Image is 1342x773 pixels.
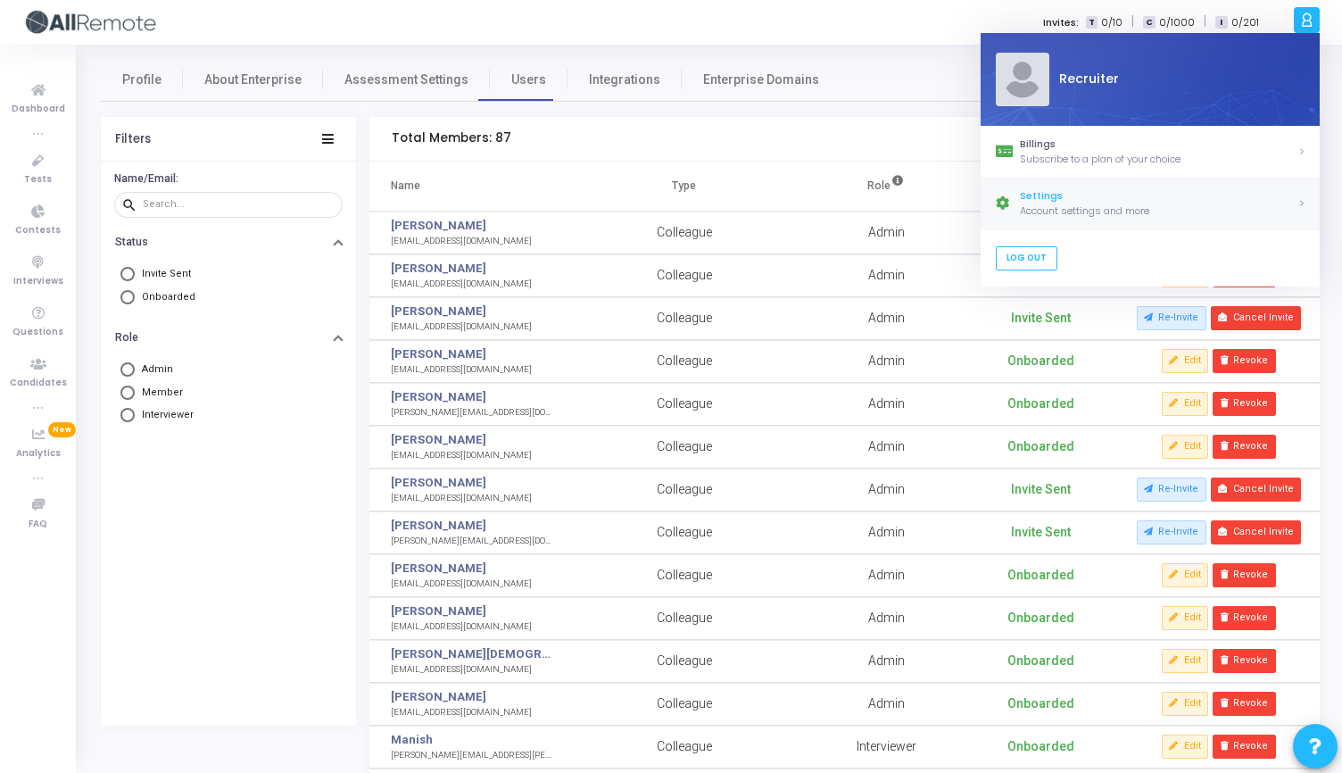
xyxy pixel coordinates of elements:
[204,71,302,89] span: About Enterprise
[1162,349,1208,372] button: Edit
[1020,204,1297,219] div: Account settings and more
[589,71,660,89] span: Integrations
[809,212,964,254] td: Admin
[1215,16,1227,29] span: I
[1143,16,1155,29] span: C
[391,603,486,620] a: [PERSON_NAME]
[142,386,183,398] span: Member
[391,431,486,449] a: [PERSON_NAME]
[1213,392,1275,415] button: Revoke
[559,254,809,297] td: Colleague
[142,363,173,375] span: Admin
[703,71,819,89] span: Enterprise Domains
[1213,649,1275,672] button: Revoke
[1043,15,1079,30] label: Invites:
[391,749,552,762] div: [PERSON_NAME][EMAIL_ADDRESS][PERSON_NAME][DOMAIN_NAME]
[964,469,1118,511] td: Invite Sent
[1137,306,1206,329] button: Re-Invite
[391,363,532,377] div: [EMAIL_ADDRESS][DOMAIN_NAME]
[1162,649,1208,672] button: Edit
[559,469,809,511] td: Colleague
[809,469,964,511] td: Admin
[964,726,1118,769] td: Onboarded
[1162,692,1208,715] button: Edit
[964,254,1118,297] td: Onboarded
[391,731,433,749] a: Manish
[1162,563,1208,586] button: Edit
[12,325,63,340] span: Questions
[1020,137,1297,152] div: Billings
[391,492,532,505] div: [EMAIL_ADDRESS][DOMAIN_NAME]
[391,217,486,235] a: [PERSON_NAME]
[809,340,964,383] td: Admin
[101,229,356,256] button: Status
[1162,435,1208,458] button: Edit
[964,640,1118,683] td: Onboarded
[115,331,138,345] h6: Role
[1137,520,1206,544] button: Re-Invite
[559,383,809,426] td: Colleague
[559,683,809,726] td: Colleague
[122,71,162,89] span: Profile
[964,162,1118,212] th: Status
[391,449,532,462] div: [EMAIL_ADDRESS][DOMAIN_NAME]
[391,535,552,548] div: [PERSON_NAME][EMAIL_ADDRESS][DOMAIN_NAME]
[391,406,552,420] div: [PERSON_NAME][EMAIL_ADDRESS][DOMAIN_NAME]
[1131,12,1134,31] span: |
[809,426,964,469] td: Admin
[1162,606,1208,629] button: Edit
[142,409,194,420] span: Interviewer
[809,383,964,426] td: Admin
[29,517,47,532] span: FAQ
[344,71,468,89] span: Assessment Settings
[995,246,1056,270] a: Log Out
[391,345,486,363] a: [PERSON_NAME]
[15,223,61,238] span: Contests
[391,560,486,578] a: [PERSON_NAME]
[391,663,552,677] div: [EMAIL_ADDRESS][DOMAIN_NAME]
[391,620,532,634] div: [EMAIL_ADDRESS][DOMAIN_NAME]
[1162,392,1208,415] button: Edit
[809,297,964,340] td: Admin
[10,376,67,391] span: Candidates
[1213,349,1275,372] button: Revoke
[13,274,63,289] span: Interviews
[964,297,1118,340] td: Invite Sent
[809,726,964,769] td: Interviewer
[1213,435,1275,458] button: Revoke
[1086,16,1098,29] span: T
[12,102,65,117] span: Dashboard
[16,446,61,461] span: Analytics
[391,303,486,320] a: [PERSON_NAME]
[22,4,156,40] img: logo
[964,597,1118,640] td: Onboarded
[1211,520,1301,544] button: Cancel Invite
[391,320,532,334] div: [EMAIL_ADDRESS][DOMAIN_NAME]
[559,511,809,554] td: Colleague
[391,517,486,535] a: [PERSON_NAME]
[559,297,809,340] td: Colleague
[1231,15,1259,30] span: 0/201
[964,383,1118,426] td: Onboarded
[1213,563,1275,586] button: Revoke
[981,178,1320,229] a: SettingsAccount settings and more
[559,212,809,254] td: Colleague
[115,236,148,249] h6: Status
[1020,152,1297,167] div: Subscribe to a plan of your choice
[1204,12,1206,31] span: |
[981,126,1320,178] a: BillingsSubscribe to a plan of your choice
[391,235,532,248] div: [EMAIL_ADDRESS][DOMAIN_NAME]
[559,640,809,683] td: Colleague
[391,645,552,663] a: [PERSON_NAME][DEMOGRAPHIC_DATA]
[121,196,143,212] mat-icon: search
[559,426,809,469] td: Colleague
[964,554,1118,597] td: Onboarded
[809,554,964,597] td: Admin
[391,278,532,291] div: [EMAIL_ADDRESS][DOMAIN_NAME]
[114,172,338,186] h6: Name/Email:
[809,162,964,212] th: Role
[1211,478,1301,501] button: Cancel Invite
[1137,478,1206,501] button: Re-Invite
[511,71,546,89] span: Users
[559,597,809,640] td: Colleague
